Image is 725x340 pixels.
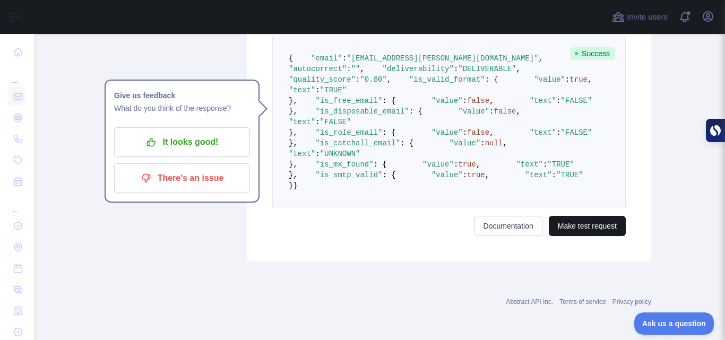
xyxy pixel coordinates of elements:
[347,54,538,63] span: "[EMAIL_ADDRESS][PERSON_NAME][DOMAIN_NAME]"
[549,216,626,236] button: Make test request
[382,171,395,179] span: : {
[534,75,565,84] span: "value"
[114,102,250,115] p: What do you think of the response?
[561,128,592,137] span: "FALSE"
[315,171,382,179] span: "is_smtp_valid"
[474,216,542,236] a: Documentation
[516,107,521,116] span: ,
[382,128,395,137] span: : {
[530,128,556,137] span: "text"
[315,86,320,94] span: :
[485,75,498,84] span: : {
[400,139,413,147] span: : {
[315,128,382,137] span: "is_role_email"
[351,65,360,73] span: ""
[458,160,476,169] span: true
[8,64,25,85] div: ...
[543,160,547,169] span: :
[360,65,364,73] span: ,
[289,65,347,73] span: "autocorrect"
[289,86,315,94] span: "text"
[494,107,516,116] span: false
[315,97,382,105] span: "is_free_email"
[463,97,467,105] span: :
[467,171,485,179] span: true
[610,8,670,25] button: Invite users
[347,65,351,73] span: :
[530,97,556,105] span: "text"
[552,171,556,179] span: :
[489,107,494,116] span: :
[485,139,503,147] span: null
[458,65,516,73] span: "DELIVERABLE"
[556,97,560,105] span: :
[431,97,463,105] span: "value"
[320,118,351,126] span: "FALSE"
[467,128,489,137] span: false
[539,54,543,63] span: ,
[382,65,453,73] span: "deliverability"
[289,150,315,158] span: "text"
[489,128,494,137] span: ,
[463,128,467,137] span: :
[525,171,551,179] span: "text"
[315,139,400,147] span: "is_catchall_email"
[559,298,606,306] a: Terms of service
[374,160,387,169] span: : {
[454,65,458,73] span: :
[8,193,25,214] div: ...
[315,160,373,169] span: "is_mx_found"
[516,65,521,73] span: ,
[293,181,297,190] span: }
[382,97,395,105] span: : {
[570,47,615,60] span: Success
[588,75,592,84] span: ,
[431,171,463,179] span: "value"
[289,181,293,190] span: }
[356,75,360,84] span: :
[561,97,592,105] span: "FALSE"
[320,150,360,158] span: "UNKNOWN"
[315,107,409,116] span: "is_disposable_email"
[476,160,480,169] span: ,
[320,86,347,94] span: "TRUE"
[289,107,298,116] span: },
[612,298,651,306] a: Privacy policy
[289,118,315,126] span: "text"
[627,11,668,23] span: Invite users
[289,171,298,179] span: },
[409,107,422,116] span: : {
[315,118,320,126] span: :
[547,160,574,169] span: "TRUE"
[409,75,485,84] span: "is_valid_format"
[480,139,485,147] span: :
[516,160,543,169] span: "text"
[489,97,494,105] span: ,
[506,298,554,306] a: Abstract API Inc.
[556,128,560,137] span: :
[458,107,489,116] span: "value"
[569,75,588,84] span: true
[114,89,250,102] h1: Give us feedback
[565,75,569,84] span: :
[450,139,481,147] span: "value"
[503,139,507,147] span: ,
[289,128,298,137] span: },
[289,54,293,63] span: {
[289,75,356,84] span: "quality_score"
[431,128,463,137] span: "value"
[342,54,347,63] span: :
[454,160,458,169] span: :
[467,97,489,105] span: false
[289,139,298,147] span: },
[315,150,320,158] span: :
[556,171,583,179] span: "TRUE"
[485,171,489,179] span: ,
[311,54,342,63] span: "email"
[360,75,386,84] span: "0.80"
[422,160,454,169] span: "value"
[387,75,391,84] span: ,
[634,312,714,335] iframe: Toggle Customer Support
[289,160,298,169] span: },
[289,97,298,105] span: },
